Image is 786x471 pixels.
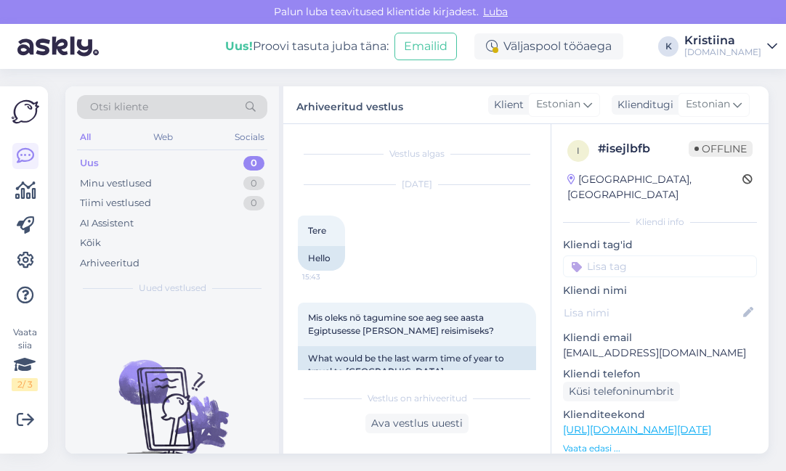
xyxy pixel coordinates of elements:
[567,172,742,202] div: [GEOGRAPHIC_DATA], [GEOGRAPHIC_DATA]
[80,196,151,210] div: Tiimi vestlused
[536,97,580,112] span: Estonian
[689,141,753,157] span: Offline
[488,97,524,112] div: Klient
[298,147,536,160] div: Vestlus algas
[365,414,469,433] div: Ava vestlus uuesti
[563,442,757,455] p: Vaata edasi ...
[658,36,678,57] div: K
[563,255,757,277] input: Lisa tag
[243,156,264,171] div: 0
[563,407,757,422] p: Klienditeekond
[474,33,623,60] div: Väljaspool tööaega
[298,346,536,397] div: What would be the last warm time of year to travel to [GEOGRAPHIC_DATA], [GEOGRAPHIC_DATA]?
[80,216,134,231] div: AI Assistent
[302,271,357,282] span: 15:43
[77,128,94,147] div: All
[684,35,761,46] div: Kristiina
[684,35,777,58] a: Kristiina[DOMAIN_NAME]
[563,345,757,361] p: [EMAIL_ADDRESS][DOMAIN_NAME]
[90,99,148,115] span: Otsi kliente
[563,283,757,298] p: Kliendi nimi
[296,95,403,115] label: Arhiveeritud vestlus
[479,5,512,18] span: Luba
[80,176,152,191] div: Minu vestlused
[368,392,467,405] span: Vestlus on arhiveeritud
[225,38,389,55] div: Proovi tasuta juba täna:
[563,423,711,436] a: [URL][DOMAIN_NAME][DATE]
[80,236,101,250] div: Kõik
[564,305,740,321] input: Lisa nimi
[394,33,457,60] button: Emailid
[686,97,730,112] span: Estonian
[139,282,206,295] span: Uued vestlused
[232,128,267,147] div: Socials
[563,366,757,382] p: Kliendi telefon
[684,46,761,58] div: [DOMAIN_NAME]
[80,156,99,171] div: Uus
[65,334,279,464] img: No chats
[598,140,689,157] div: # isejlbfb
[225,39,253,53] b: Uus!
[308,312,494,336] span: Mis oleks nö tagumine soe aeg see aasta Egiptusesse [PERSON_NAME] reisimiseks?
[243,176,264,191] div: 0
[563,330,757,345] p: Kliendi email
[12,326,38,391] div: Vaata siia
[563,382,680,401] div: Küsi telefoninumbrit
[298,178,536,191] div: [DATE]
[308,225,326,236] span: Tere
[298,246,345,271] div: Hello
[612,97,673,112] div: Klienditugi
[12,378,38,391] div: 2 / 3
[150,128,176,147] div: Web
[563,216,757,229] div: Kliendi info
[577,145,580,156] span: i
[12,98,39,126] img: Askly Logo
[243,196,264,210] div: 0
[80,256,139,271] div: Arhiveeritud
[563,237,757,253] p: Kliendi tag'id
